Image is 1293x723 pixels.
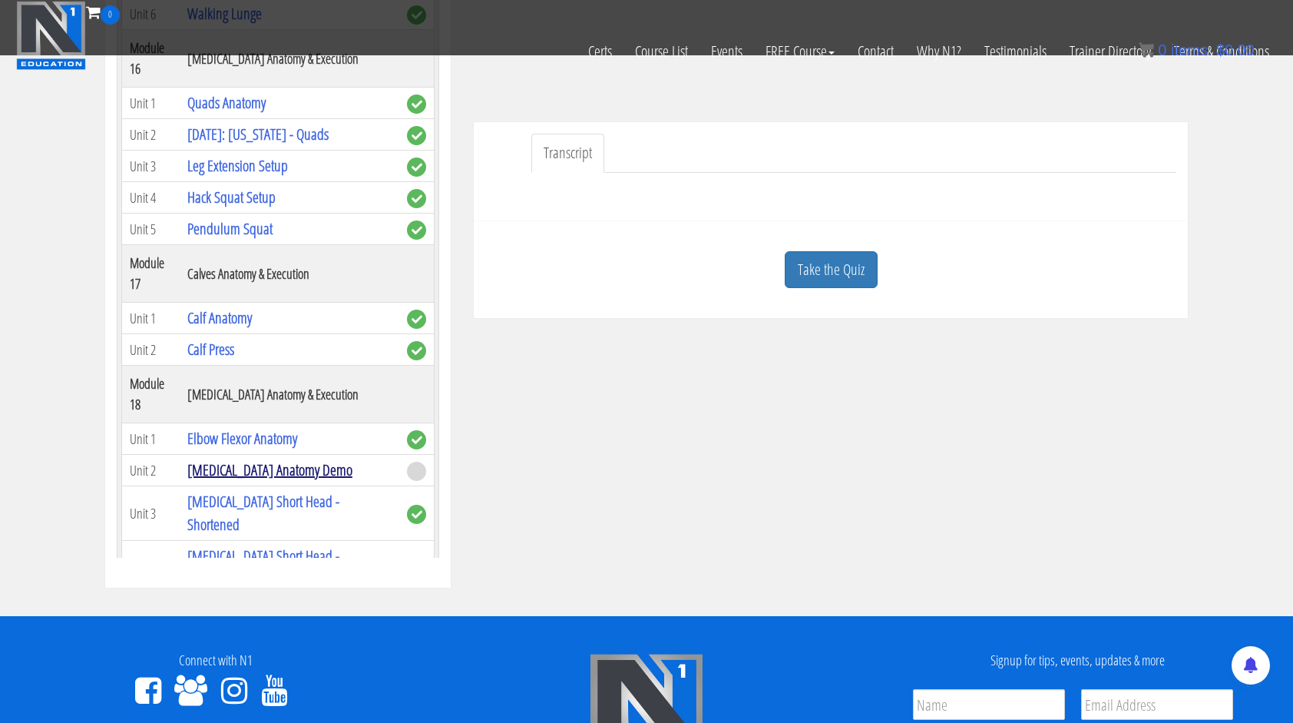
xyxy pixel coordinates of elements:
[122,88,180,119] td: Unit 1
[122,486,180,541] td: Unit 3
[623,25,699,78] a: Course List
[187,339,234,360] a: Calf Press
[846,25,905,78] a: Contact
[122,245,180,303] th: Module 17
[122,119,180,151] td: Unit 2
[785,251,878,289] a: Take the Quiz
[407,430,426,449] span: complete
[187,546,339,589] a: [MEDICAL_DATA] Short Head - Lengthened
[122,182,180,214] td: Unit 4
[754,25,846,78] a: FREE Course
[180,366,399,423] th: [MEDICAL_DATA] Anatomy & Execution
[122,151,180,182] td: Unit 3
[577,25,623,78] a: Certs
[1158,41,1166,58] span: 0
[187,124,329,144] a: [DATE]: [US_STATE] - Quads
[187,92,266,113] a: Quads Anatomy
[407,310,426,329] span: complete
[122,334,180,366] td: Unit 2
[1162,25,1281,78] a: Terms & Conditions
[86,2,120,22] a: 0
[407,221,426,240] span: complete
[1171,41,1212,58] span: items:
[407,189,426,208] span: complete
[187,187,276,207] a: Hack Squat Setup
[1139,41,1255,58] a: 0 items: $0.00
[12,653,419,668] h4: Connect with N1
[122,303,180,334] td: Unit 1
[122,214,180,245] td: Unit 5
[187,459,352,480] a: [MEDICAL_DATA] Anatomy Demo
[187,307,252,328] a: Calf Anatomy
[407,126,426,145] span: complete
[1139,42,1154,58] img: icon11.png
[407,505,426,524] span: complete
[180,245,399,303] th: Calves Anatomy & Execution
[1058,25,1162,78] a: Trainer Directory
[122,541,180,595] td: Unit 4
[1081,689,1233,720] input: Email Address
[407,341,426,360] span: complete
[187,218,273,239] a: Pendulum Squat
[187,428,297,449] a: Elbow Flexor Anatomy
[122,455,180,486] td: Unit 2
[187,155,288,176] a: Leg Extension Setup
[913,689,1065,720] input: Name
[187,491,339,535] a: [MEDICAL_DATA] Short Head - Shortened
[531,134,604,173] a: Transcript
[874,653,1281,668] h4: Signup for tips, events, updates & more
[407,95,426,114] span: complete
[101,5,120,25] span: 0
[1216,41,1255,58] bdi: 0.00
[122,423,180,455] td: Unit 1
[973,25,1058,78] a: Testimonials
[1216,41,1225,58] span: $
[16,1,86,70] img: n1-education
[122,366,180,423] th: Module 18
[699,25,754,78] a: Events
[407,158,426,177] span: complete
[905,25,973,78] a: Why N1?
